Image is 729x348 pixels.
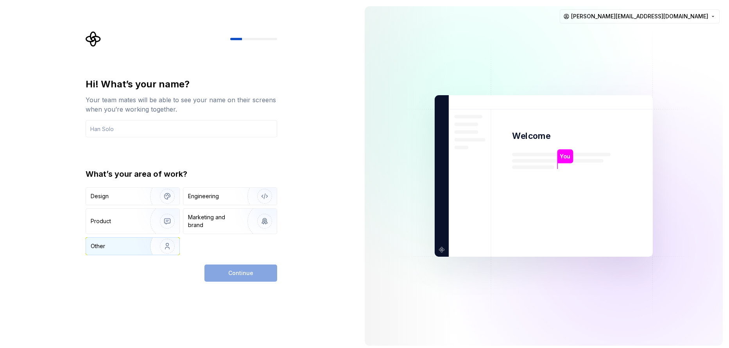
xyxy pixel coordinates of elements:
[86,78,277,91] div: Hi! What’s your name?
[91,192,109,200] div: Design
[560,9,720,23] button: [PERSON_NAME][EMAIL_ADDRESS][DOMAIN_NAME]
[571,12,708,20] span: [PERSON_NAME][EMAIL_ADDRESS][DOMAIN_NAME]
[188,213,241,229] div: Marketing and brand
[188,192,219,200] div: Engineering
[86,95,277,114] div: Your team mates will be able to see your name on their screens when you’re working together.
[86,31,101,47] svg: Supernova Logo
[91,217,111,225] div: Product
[91,242,105,250] div: Other
[560,152,570,161] p: You
[86,169,277,179] div: What’s your area of work?
[512,130,550,142] p: Welcome
[86,120,277,137] input: Han Solo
